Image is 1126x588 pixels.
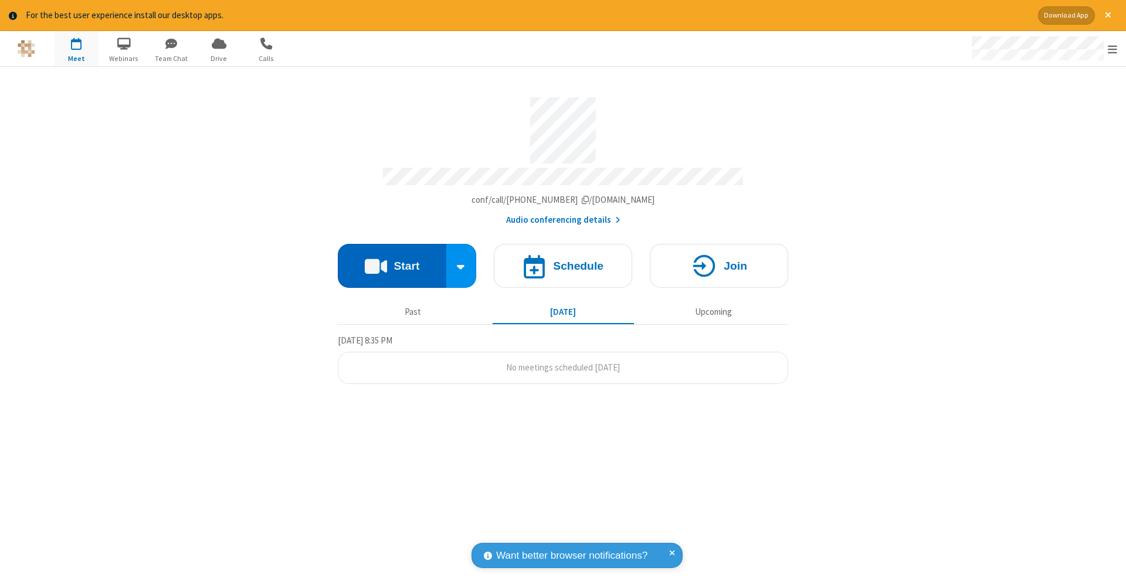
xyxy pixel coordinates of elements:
button: [DATE] [493,301,634,324]
h4: Schedule [553,260,603,271]
span: Meet [55,53,99,64]
div: Open menu [961,31,1126,66]
span: [DATE] 8:35 PM [338,335,392,346]
section: Account details [338,89,788,226]
div: For the best user experience install our desktop apps. [26,9,1029,22]
span: Calls [245,53,289,64]
button: Download App [1038,6,1095,25]
span: Team Chat [150,53,194,64]
img: QA Selenium DO NOT DELETE OR CHANGE [18,40,35,57]
button: Past [342,301,484,324]
button: Close alert [1099,6,1117,25]
button: Schedule [494,244,632,288]
div: Start conference options [446,244,477,288]
span: Copy my meeting room link [472,194,655,205]
span: Drive [197,53,241,64]
h4: Join [724,260,747,271]
button: Audio conferencing details [506,213,620,227]
span: Webinars [102,53,146,64]
span: No meetings scheduled [DATE] [506,362,620,373]
button: Logo [4,31,48,66]
button: Start [338,244,446,288]
span: Want better browser notifications? [496,548,647,563]
button: Copy my meeting room linkCopy my meeting room link [472,193,655,207]
h4: Start [394,260,419,271]
section: Today's Meetings [338,334,788,384]
button: Upcoming [643,301,784,324]
button: Join [650,244,788,288]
